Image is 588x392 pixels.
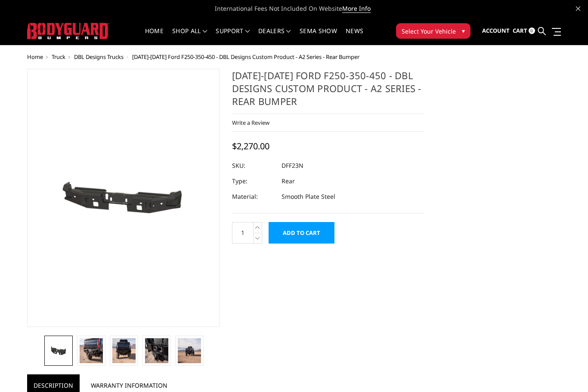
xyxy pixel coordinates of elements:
img: 2023-2025 Ford F250-350-450 - DBL Designs Custom Product - A2 Series - Rear Bumper [47,338,70,363]
a: shop all [172,28,207,45]
dt: SKU: [232,158,275,173]
span: Cart [513,27,527,34]
a: Account [482,19,510,43]
a: SEMA Show [300,28,337,45]
a: News [346,28,363,45]
span: Account [482,27,510,34]
h1: [DATE]-[DATE] Ford F250-350-450 - DBL Designs Custom Product - A2 Series - Rear Bumper [232,69,425,114]
a: 2023-2025 Ford F250-350-450 - DBL Designs Custom Product - A2 Series - Rear Bumper [27,69,220,327]
img: 2023-2025 Ford F250-350-450 - DBL Designs Custom Product - A2 Series - Rear Bumper [145,338,168,363]
a: Cart 0 [513,19,535,43]
span: 0 [529,28,535,34]
input: Add to Cart [269,222,334,244]
dd: Smooth Plate Steel [282,189,335,204]
button: Select Your Vehicle [396,23,470,39]
dd: DFF23N [282,158,303,173]
img: BODYGUARD BUMPERS [27,23,109,39]
a: DBL Designs Trucks [74,53,124,61]
span: $2,270.00 [232,140,269,152]
img: 2023-2025 Ford F250-350-450 - DBL Designs Custom Product - A2 Series - Rear Bumper [178,338,201,363]
dt: Type: [232,173,275,189]
a: Dealers [258,28,291,45]
a: Truck [52,53,65,61]
a: More Info [342,4,371,13]
span: ▾ [462,26,465,35]
a: Support [216,28,250,45]
img: 2023-2025 Ford F250-350-450 - DBL Designs Custom Product - A2 Series - Rear Bumper [30,153,217,242]
dt: Material: [232,189,275,204]
a: Home [145,28,164,45]
img: 2023-2025 Ford F250-350-450 - DBL Designs Custom Product - A2 Series - Rear Bumper [80,338,103,363]
a: Write a Review [232,119,269,127]
span: Select Your Vehicle [402,27,456,36]
a: Home [27,53,43,61]
img: 2023-2025 Ford F250-350-450 - DBL Designs Custom Product - A2 Series - Rear Bumper [112,338,136,363]
dd: Rear [282,173,295,189]
span: [DATE]-[DATE] Ford F250-350-450 - DBL Designs Custom Product - A2 Series - Rear Bumper [132,53,359,61]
